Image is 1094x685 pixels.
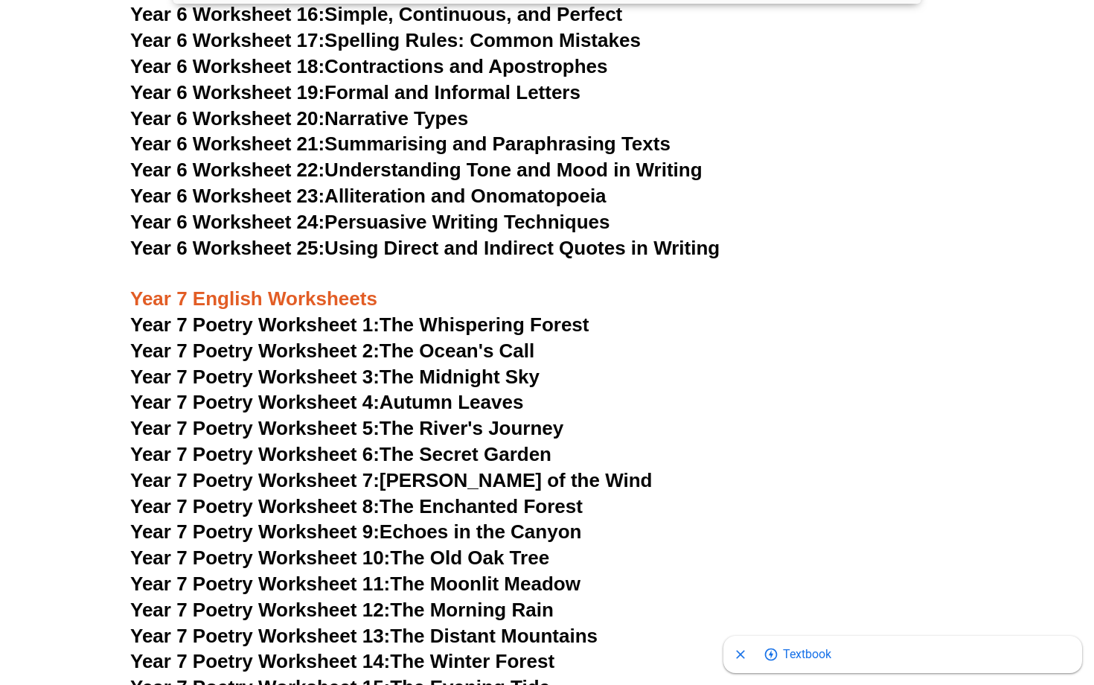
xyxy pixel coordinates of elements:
[130,417,380,439] span: Year 7 Poetry Worksheet 5:
[130,340,534,362] a: Year 7 Poetry Worksheet 2:The Ocean's Call
[130,159,703,181] a: Year 6 Worksheet 22:Understanding Tone and Mood in Writing
[130,313,380,336] span: Year 7 Poetry Worksheet 1:
[130,391,523,413] a: Year 7 Poetry Worksheet 4:Autumn Leaves
[130,599,390,621] span: Year 7 Poetry Worksheet 12:
[783,638,831,668] span: Go to shopping options for Textbook
[130,3,324,25] span: Year 6 Worksheet 16:
[130,211,324,233] span: Year 6 Worksheet 24:
[130,185,324,207] span: Year 6 Worksheet 23:
[130,495,380,517] span: Year 7 Poetry Worksheet 8:
[839,517,1094,685] iframe: Chat Widget
[130,520,380,543] span: Year 7 Poetry Worksheet 9:
[130,29,641,51] a: Year 6 Worksheet 17:Spelling Rules: Common Mistakes
[733,647,748,662] svg: Close shopping anchor
[130,650,554,672] a: Year 7 Poetry Worksheet 14:The Winter Forest
[130,133,671,155] a: Year 6 Worksheet 21:Summarising and Paraphrasing Texts
[130,443,551,465] a: Year 7 Poetry Worksheet 6:The Secret Garden
[130,520,581,543] a: Year 7 Poetry Worksheet 9:Echoes in the Canyon
[130,107,324,130] span: Year 6 Worksheet 20:
[130,573,580,595] a: Year 7 Poetry Worksheet 11:The Moonlit Meadow
[130,3,622,25] a: Year 6 Worksheet 16:Simple, Continuous, and Perfect
[130,573,390,595] span: Year 7 Poetry Worksheet 11:
[130,495,583,517] a: Year 7 Poetry Worksheet 8:The Enchanted Forest
[130,107,468,130] a: Year 6 Worksheet 20:Narrative Types
[130,650,390,672] span: Year 7 Poetry Worksheet 14:
[130,469,652,491] a: Year 7 Poetry Worksheet 7:[PERSON_NAME] of the Wind
[130,237,720,259] a: Year 6 Worksheet 25:Using Direct and Indirect Quotes in Writing
[130,625,598,647] a: Year 7 Poetry Worksheet 13:The Distant Mountains
[130,547,390,569] span: Year 7 Poetry Worksheet 10:
[130,185,607,207] a: Year 6 Worksheet 23:Alliteration and Onomatopoeia
[130,81,324,103] span: Year 6 Worksheet 19:
[130,133,324,155] span: Year 6 Worksheet 21:
[130,211,610,233] a: Year 6 Worksheet 24:Persuasive Writing Techniques
[130,469,380,491] span: Year 7 Poetry Worksheet 7:
[130,443,380,465] span: Year 7 Poetry Worksheet 6:
[130,55,608,77] a: Year 6 Worksheet 18:Contractions and Apostrophes
[130,547,549,569] a: Year 7 Poetry Worksheet 10:The Old Oak Tree
[130,29,324,51] span: Year 6 Worksheet 17:
[130,417,563,439] a: Year 7 Poetry Worksheet 5:The River's Journey
[130,366,380,388] span: Year 7 Poetry Worksheet 3:
[130,625,390,647] span: Year 7 Poetry Worksheet 13:
[130,599,554,621] a: Year 7 Poetry Worksheet 12:The Morning Rain
[130,313,589,336] a: Year 7 Poetry Worksheet 1:The Whispering Forest
[130,81,580,103] a: Year 6 Worksheet 19:Formal and Informal Letters
[130,261,964,312] h3: Year 7 English Worksheets
[130,237,324,259] span: Year 6 Worksheet 25:
[130,55,324,77] span: Year 6 Worksheet 18:
[130,340,380,362] span: Year 7 Poetry Worksheet 2:
[130,391,380,413] span: Year 7 Poetry Worksheet 4:
[130,366,540,388] a: Year 7 Poetry Worksheet 3:The Midnight Sky
[130,159,324,181] span: Year 6 Worksheet 22:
